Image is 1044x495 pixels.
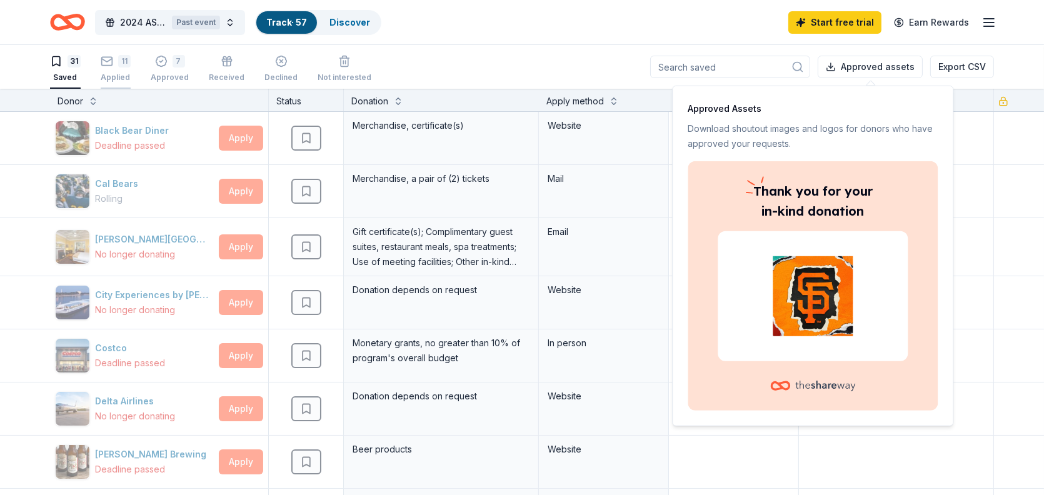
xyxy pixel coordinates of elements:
div: 11 [118,55,131,67]
img: San Francisco Giants (In-Kind Donation) [733,256,893,336]
div: Beer products [351,441,531,458]
input: Search saved [650,56,810,78]
p: you for your in-kind donation [718,181,908,221]
button: Approved assets [818,56,923,78]
span: Thank [753,183,792,199]
div: Monetary grants, no greater than 10% of program's overall budget [351,334,531,367]
div: Donor [58,94,83,109]
div: Donation depends on request [351,387,531,405]
button: 7Approved [151,50,189,89]
a: Track· 57 [266,17,307,27]
div: 31 [68,55,81,67]
div: Approved [151,66,189,76]
div: Website [548,442,660,457]
div: Donation depends on request [351,281,531,299]
span: 2024 ASIAN, Inc. Gala [120,15,167,30]
div: Donation [351,94,388,109]
div: Apply method [546,94,604,109]
button: Not interested [318,50,371,89]
button: Declined [264,50,298,89]
a: Home [50,7,85,37]
button: Export CSV [930,56,994,78]
div: Website [548,389,660,404]
div: Declined [264,72,298,82]
button: 11Applied [101,50,131,89]
button: Received [209,50,244,89]
div: 7 [173,48,185,61]
a: Start free trial [788,11,881,34]
div: Merchandise, certificate(s) [351,117,531,134]
button: 2024 ASIAN, Inc. GalaPast event [95,10,245,35]
div: Website [548,282,660,297]
p: Download shoutout images and logos for donors who have approved your requests. [688,121,938,151]
div: In person [548,336,660,351]
div: Website [548,118,660,133]
div: Status [269,89,344,111]
div: Gift certificate(s); Complimentary guest suites, restaurant meals, spa treatments; Use of meeting... [351,223,531,271]
div: Mail [548,171,660,186]
div: Past event [172,16,220,29]
div: Merchandise, a pair of (2) tickets [351,170,531,187]
button: Track· 57Discover [255,10,381,35]
div: Saved [50,72,81,82]
div: Email [548,224,660,239]
div: Applied [101,72,131,82]
div: Received [209,72,244,82]
a: Earn Rewards [886,11,976,34]
p: Approved Assets [688,101,938,116]
div: Not interested [318,72,371,82]
button: 31Saved [50,50,81,89]
a: Discover [329,17,370,27]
